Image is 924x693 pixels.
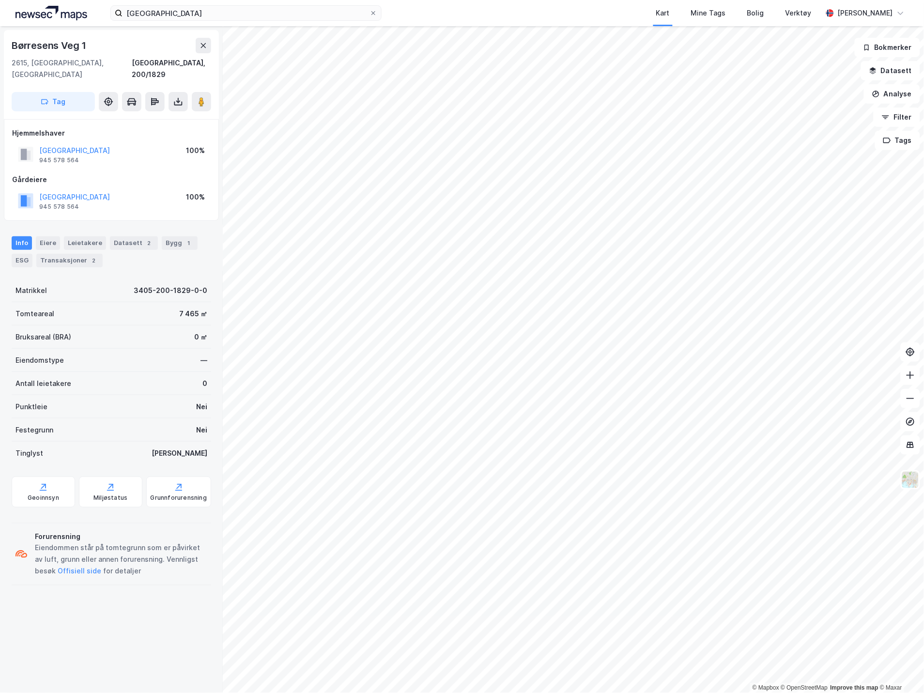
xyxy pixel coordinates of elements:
button: Datasett [861,61,920,80]
div: Transaksjoner [36,254,103,267]
div: Info [12,236,32,250]
div: Antall leietakere [15,378,71,389]
div: Eiere [36,236,60,250]
div: Punktleie [15,401,47,413]
div: Verktøy [785,7,812,19]
div: 2 [144,238,154,248]
div: Børresens Veg 1 [12,38,88,53]
div: [GEOGRAPHIC_DATA], 200/1829 [132,57,211,80]
button: Analyse [864,84,920,104]
a: Mapbox [753,685,779,692]
div: Matrikkel [15,285,47,296]
a: Improve this map [831,685,878,692]
div: Gårdeiere [12,174,211,185]
div: 945 578 564 [39,203,79,211]
button: Tag [12,92,95,111]
div: Bolig [747,7,764,19]
div: 0 ㎡ [194,331,207,343]
div: — [200,354,207,366]
div: 7 465 ㎡ [179,308,207,320]
div: 100% [186,145,205,156]
div: 2615, [GEOGRAPHIC_DATA], [GEOGRAPHIC_DATA] [12,57,132,80]
div: Kontrollprogram for chat [876,647,924,693]
a: OpenStreetMap [781,685,828,692]
div: Eiendomstype [15,354,64,366]
div: Miljøstatus [93,494,127,502]
div: Datasett [110,236,158,250]
div: 2 [89,256,99,265]
div: Bruksareal (BRA) [15,331,71,343]
div: Tomteareal [15,308,54,320]
div: [PERSON_NAME] [152,447,207,459]
div: Bygg [162,236,198,250]
div: 3405-200-1829-0-0 [134,285,207,296]
input: Søk på adresse, matrikkel, gårdeiere, leietakere eller personer [123,6,370,20]
div: Mine Tags [691,7,726,19]
div: Nei [196,424,207,436]
div: 945 578 564 [39,156,79,164]
img: logo.a4113a55bc3d86da70a041830d287a7e.svg [15,6,87,20]
div: Hjemmelshaver [12,127,211,139]
div: 100% [186,191,205,203]
button: Tags [875,131,920,150]
div: Eiendommen står på tomtegrunn som er påvirket av luft, grunn eller annen forurensning. Vennligst ... [35,542,207,577]
button: Bokmerker [855,38,920,57]
div: 0 [202,378,207,389]
div: Leietakere [64,236,106,250]
div: Kart [656,7,670,19]
div: Grunnforurensning [151,494,207,502]
img: Z [901,471,920,489]
div: [PERSON_NAME] [838,7,893,19]
div: Tinglyst [15,447,43,459]
div: Festegrunn [15,424,53,436]
div: ESG [12,254,32,267]
div: 1 [184,238,194,248]
button: Filter [874,108,920,127]
div: Forurensning [35,531,207,543]
div: Geoinnsyn [28,494,59,502]
iframe: Chat Widget [876,647,924,693]
div: Nei [196,401,207,413]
